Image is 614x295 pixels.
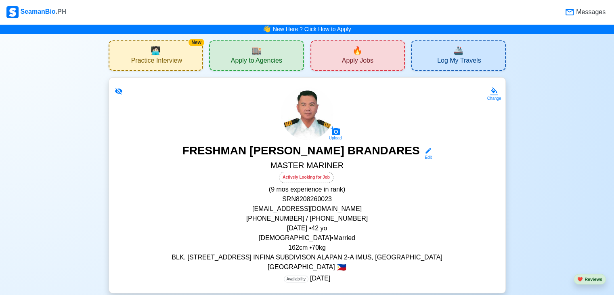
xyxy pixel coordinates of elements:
[337,263,346,271] span: 🇵🇭
[6,6,19,18] img: Logo
[329,136,342,141] div: Upload
[284,274,330,283] p: [DATE]
[119,233,496,243] p: [DEMOGRAPHIC_DATA] • Married
[119,253,496,262] p: BLK. [STREET_ADDRESS] INFINA SUBDIVISON ALAPAN 2-A IMUS, [GEOGRAPHIC_DATA]
[131,57,182,67] span: Practice Interview
[56,8,67,15] span: .PH
[119,223,496,233] p: [DATE] • 42 yo
[6,6,66,18] div: SeamanBio
[182,144,419,160] h3: FRESHMAN [PERSON_NAME] BRANDARES
[437,57,481,67] span: Log My Travels
[273,26,351,32] a: New Here ? Click How to Apply
[574,7,606,17] span: Messages
[487,95,501,101] div: Change
[577,277,583,282] span: heart
[352,44,363,57] span: new
[119,185,496,194] p: (9 mos experience in rank)
[151,44,161,57] span: interview
[263,24,271,34] span: bell
[119,214,496,223] p: [PHONE_NUMBER] / [PHONE_NUMBER]
[119,160,496,172] h5: MASTER MARINER
[421,154,432,160] div: Edit
[119,204,496,214] p: [EMAIL_ADDRESS][DOMAIN_NAME]
[231,57,282,67] span: Apply to Agencies
[284,276,308,282] span: Availability
[279,172,333,183] div: Actively Looking for Job
[119,262,496,272] p: [GEOGRAPHIC_DATA]
[119,243,496,253] p: 162 cm • 70 kg
[119,194,496,204] p: SRN 8208260023
[189,39,204,46] div: New
[251,44,262,57] span: agencies
[342,57,373,67] span: Apply Jobs
[574,274,606,285] button: heartReviews
[453,44,463,57] span: travel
